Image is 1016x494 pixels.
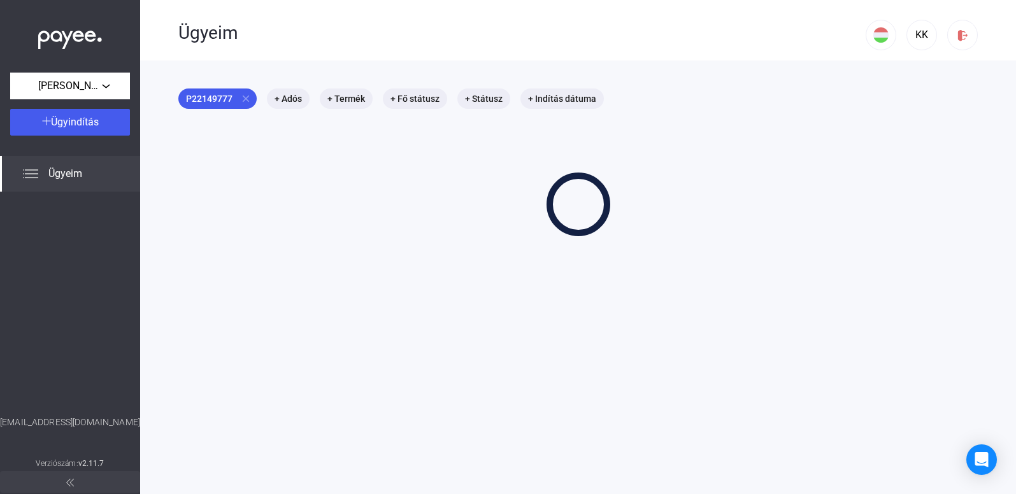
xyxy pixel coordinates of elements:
img: plus-white.svg [42,116,51,125]
button: Ügyindítás [10,109,130,136]
span: Ügyeim [48,166,82,181]
div: Open Intercom Messenger [966,444,997,475]
img: list.svg [23,166,38,181]
button: logout-red [947,20,978,50]
mat-chip: + Státusz [457,88,510,109]
mat-chip: + Indítás dátuma [520,88,604,109]
button: [PERSON_NAME][STREET_ADDRESS]. [GEOGRAPHIC_DATA] [10,73,130,99]
mat-chip: P22149777 [178,88,257,109]
img: logout-red [956,29,969,42]
strong: v2.11.7 [78,459,104,468]
div: KK [911,27,933,43]
img: HU [873,27,889,43]
mat-chip: + Adós [267,88,310,109]
button: KK [906,20,937,50]
button: HU [866,20,896,50]
div: Ügyeim [178,22,866,44]
img: arrow-double-left-grey.svg [66,479,74,486]
mat-chip: + Termék [320,88,373,109]
img: white-payee-white-dot.svg [38,24,102,50]
span: Ügyindítás [51,116,99,128]
mat-icon: close [240,93,252,104]
span: [PERSON_NAME][STREET_ADDRESS]. [GEOGRAPHIC_DATA] [38,78,102,94]
mat-chip: + Fő státusz [383,88,447,109]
